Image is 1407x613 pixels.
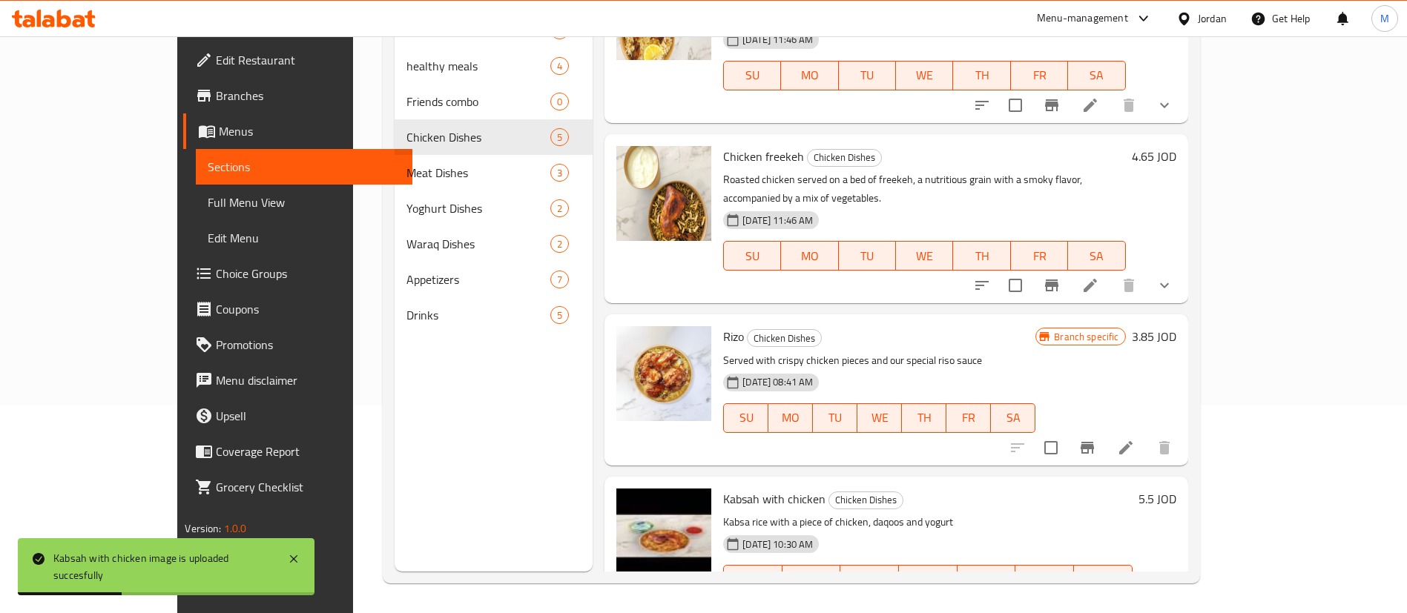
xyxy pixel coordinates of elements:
span: 3 [551,166,568,180]
a: Full Menu View [196,185,412,220]
span: Coverage Report [216,443,401,460]
span: M [1380,10,1389,27]
button: delete [1111,268,1147,303]
span: Sections [208,158,401,176]
a: Promotions [183,327,412,362]
svg: Show Choices [1156,96,1173,114]
span: FR [1021,569,1068,591]
button: TU [839,241,896,271]
span: [DATE] 08:41 AM [737,375,819,389]
button: MO [768,403,813,433]
button: TU [839,61,896,90]
span: SA [1080,569,1127,591]
span: Appetizers [406,271,550,288]
span: 2 [551,202,568,216]
span: Chicken Dishes [406,128,550,146]
a: Branches [183,78,412,113]
button: WE [899,565,958,594]
button: WE [896,61,953,90]
button: delete [1147,430,1182,465]
p: Roasted chicken served on a bed of freekeh, a nutritious grain with a smoky flavor, accompanied b... [723,170,1125,208]
div: items [550,164,569,182]
div: items [550,271,569,288]
span: Chicken Dishes [748,330,821,347]
span: FR [952,407,985,428]
div: Meat Dishes3 [395,155,593,190]
a: Menu disclaimer [183,362,412,398]
span: healthy meals [406,57,550,75]
nav: Menu sections [395,7,593,339]
span: Choice Groups [216,265,401,282]
span: Menus [219,122,401,140]
div: items [550,306,569,324]
div: Menu-management [1037,10,1128,27]
span: Version: [185,519,221,538]
span: 2 [551,237,568,251]
span: Waraq Dishes [406,235,550,253]
button: show more [1147,268,1182,303]
span: Select to update [1000,270,1031,301]
a: Coverage Report [183,434,412,469]
div: Waraq Dishes2 [395,226,593,262]
div: Drinks5 [395,297,593,333]
div: Drinks [406,306,550,324]
button: MO [781,241,838,271]
div: items [550,235,569,253]
button: SU [723,565,782,594]
a: Menus [183,113,412,149]
span: Kabsah with chicken [723,488,826,510]
span: Grocery Checklist [216,478,401,496]
span: SU [730,245,775,267]
a: Edit menu item [1081,96,1099,114]
a: Edit Menu [196,220,412,256]
span: [DATE] 11:46 AM [737,33,819,47]
svg: Show Choices [1156,276,1173,294]
a: Edit menu item [1081,276,1099,294]
button: FR [946,403,991,433]
span: Edit Restaurant [216,51,401,69]
span: MO [787,245,832,267]
span: TU [845,245,890,267]
button: SA [991,403,1035,433]
span: Rizo [723,325,744,348]
span: Chicken freekeh [723,145,804,168]
div: items [550,57,569,75]
img: Kabsah with chicken [616,488,711,583]
div: Meat Dishes [406,164,550,182]
span: Chicken Dishes [808,149,881,166]
button: FR [1011,61,1068,90]
button: SU [723,241,781,271]
span: Full Menu View [208,193,401,211]
div: Appetizers7 [395,262,593,297]
button: WE [896,241,953,271]
span: WE [905,569,952,591]
span: Branches [216,87,401,105]
p: Kabsa rice with a piece of chicken, daqoos and yogurt [723,513,1132,531]
div: Chicken Dishes [828,491,903,509]
a: Choice Groups [183,256,412,291]
span: Select to update [1035,432,1067,463]
p: Served with crispy chicken pieces and our special riso sauce [723,351,1035,370]
span: Yoghurt Dishes [406,199,550,217]
div: Yoghurt Dishes2 [395,190,593,226]
h6: 3.85 JOD [1132,326,1176,347]
button: SA [1068,241,1125,271]
a: Sections [196,149,412,185]
span: TU [846,569,893,591]
button: Branch-specific-item [1034,87,1070,123]
div: Chicken Dishes5 [395,119,593,155]
button: TU [813,403,857,433]
span: SA [997,407,1029,428]
a: Edit Restaurant [183,42,412,78]
span: WE [902,245,947,267]
div: Chicken Dishes [807,149,882,167]
button: SU [723,403,768,433]
span: 0 [551,95,568,109]
div: items [550,199,569,217]
span: FR [1017,245,1062,267]
span: Upsell [216,407,401,425]
button: show more [1147,87,1182,123]
button: MO [782,565,841,594]
div: healthy meals4 [395,48,593,84]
